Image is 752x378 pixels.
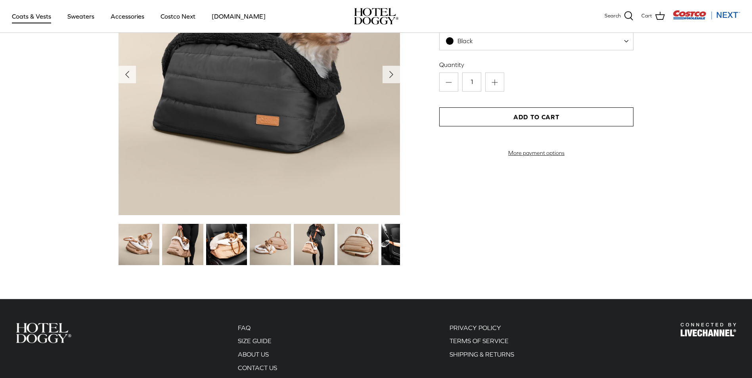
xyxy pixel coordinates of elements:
a: Sweaters [60,3,101,30]
a: hoteldoggy.com hoteldoggycom [354,8,398,25]
span: Black [457,37,473,44]
a: Visit Costco Next [673,15,740,21]
span: Black [439,31,633,50]
img: Hotel Doggy Costco Next [16,323,71,343]
label: Quantity [439,60,633,69]
a: TERMS OF SERVICE [450,337,509,344]
a: Cart [641,11,665,21]
a: SIZE GUIDE [238,337,272,344]
a: ABOUT US [238,351,269,358]
button: Next [383,66,400,83]
a: FAQ [238,324,251,331]
span: Search [605,12,621,20]
img: small dog in a tan dog carrier on a black seat in the car [206,224,247,265]
a: Accessories [103,3,151,30]
a: Costco Next [153,3,203,30]
img: Costco Next [673,10,740,20]
a: PRIVACY POLICY [450,324,501,331]
a: Coats & Vests [5,3,58,30]
button: Add to Cart [439,107,633,126]
a: [DOMAIN_NAME] [205,3,273,30]
a: SHIPPING & RETURNS [450,351,514,358]
img: Hotel Doggy Costco Next [681,323,736,337]
a: CONTACT US [238,364,277,371]
button: Previous [119,66,136,83]
a: More payment options [439,150,633,157]
img: hoteldoggycom [354,8,398,25]
input: Quantity [462,73,481,92]
span: Cart [641,12,652,20]
span: Black [440,37,489,45]
a: Search [605,11,633,21]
